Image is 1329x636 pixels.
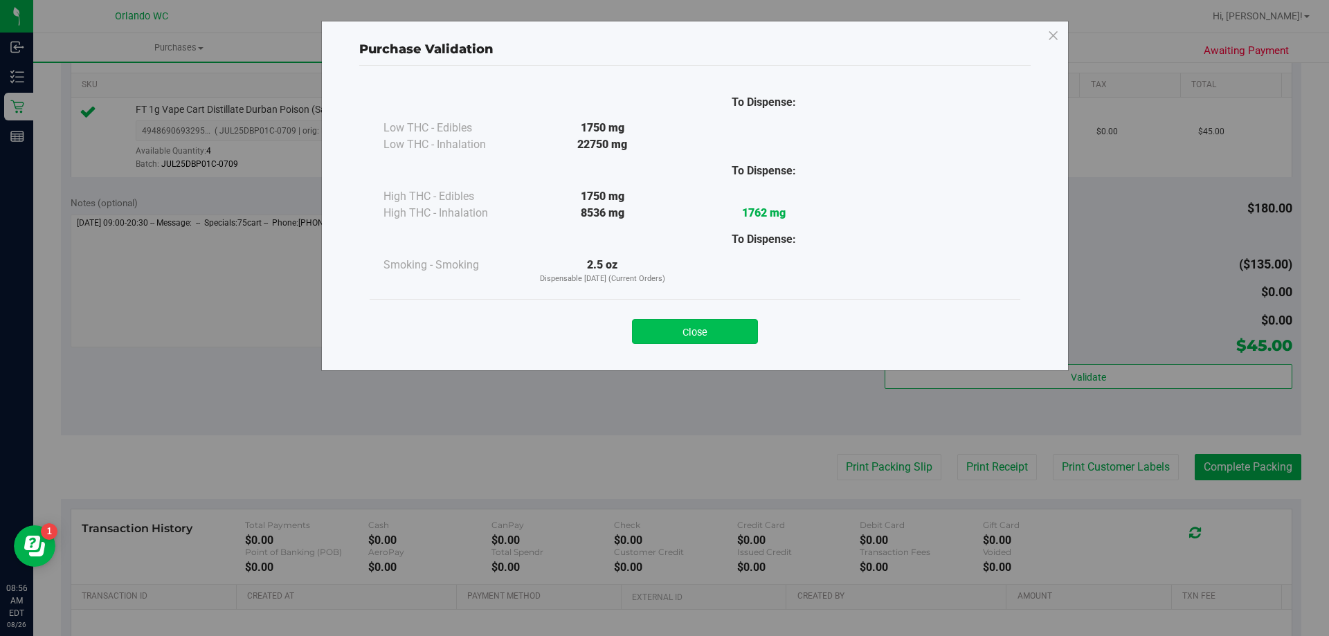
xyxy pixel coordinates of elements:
[383,205,522,221] div: High THC - Inhalation
[383,120,522,136] div: Low THC - Edibles
[683,231,844,248] div: To Dispense:
[522,205,683,221] div: 8536 mg
[522,188,683,205] div: 1750 mg
[41,523,57,540] iframe: Resource center unread badge
[683,94,844,111] div: To Dispense:
[522,120,683,136] div: 1750 mg
[632,319,758,344] button: Close
[383,188,522,205] div: High THC - Edibles
[383,257,522,273] div: Smoking - Smoking
[383,136,522,153] div: Low THC - Inhalation
[14,525,55,567] iframe: Resource center
[683,163,844,179] div: To Dispense:
[522,257,683,285] div: 2.5 oz
[522,136,683,153] div: 22750 mg
[359,42,494,57] span: Purchase Validation
[742,206,786,219] strong: 1762 mg
[522,273,683,285] p: Dispensable [DATE] (Current Orders)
